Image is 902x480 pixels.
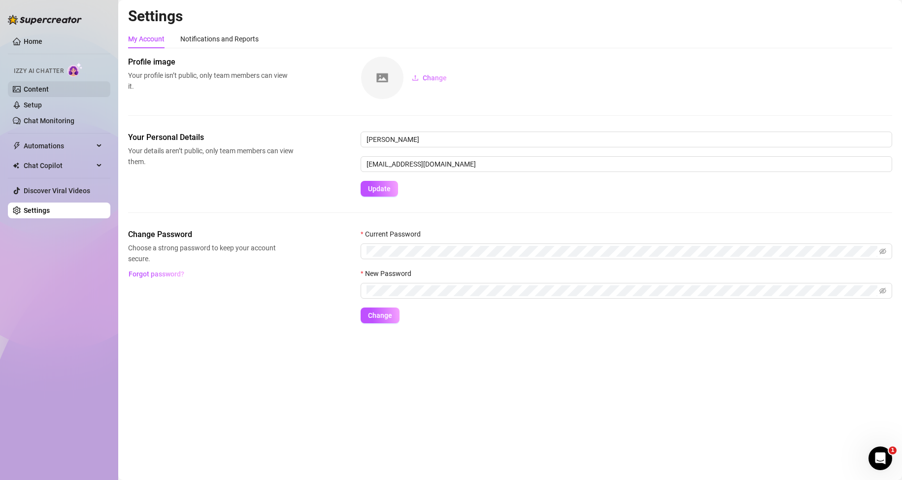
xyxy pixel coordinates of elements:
[423,74,447,82] span: Change
[412,74,419,81] span: upload
[367,246,877,257] input: Current Password
[128,56,294,68] span: Profile image
[13,142,21,150] span: thunderbolt
[361,268,418,279] label: New Password
[128,132,294,143] span: Your Personal Details
[24,117,74,125] a: Chat Monitoring
[67,63,83,77] img: AI Chatter
[368,185,391,193] span: Update
[361,181,398,197] button: Update
[24,158,94,173] span: Chat Copilot
[879,287,886,294] span: eye-invisible
[869,446,892,470] iframe: Intercom live chat
[368,311,392,319] span: Change
[8,15,82,25] img: logo-BBDzfeDw.svg
[889,446,897,454] span: 1
[128,145,294,167] span: Your details aren’t public, only team members can view them.
[128,242,294,264] span: Choose a strong password to keep your account secure.
[128,70,294,92] span: Your profile isn’t public, only team members can view it.
[24,187,90,195] a: Discover Viral Videos
[879,248,886,255] span: eye-invisible
[361,156,892,172] input: Enter new email
[14,67,64,76] span: Izzy AI Chatter
[13,162,19,169] img: Chat Copilot
[24,206,50,214] a: Settings
[361,229,427,240] label: Current Password
[404,70,455,86] button: Change
[128,229,294,240] span: Change Password
[24,37,42,45] a: Home
[361,308,400,323] button: Change
[367,285,877,296] input: New Password
[24,138,94,154] span: Automations
[24,85,49,93] a: Content
[128,7,892,26] h2: Settings
[180,34,259,44] div: Notifications and Reports
[24,101,42,109] a: Setup
[361,132,892,147] input: Enter name
[128,266,184,282] button: Forgot password?
[129,270,184,278] span: Forgot password?
[128,34,165,44] div: My Account
[361,57,403,99] img: square-placeholder.png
